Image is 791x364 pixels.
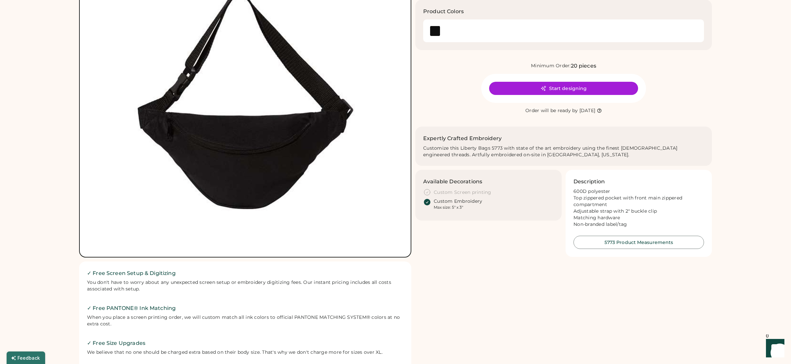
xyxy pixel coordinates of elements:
[489,82,638,95] button: Start designing
[423,178,482,186] h3: Available Decorations
[531,63,571,69] div: Minimum Order:
[87,339,403,347] h2: ✓ Free Size Upgrades
[430,26,440,36] img: Black Swatch Image
[423,145,704,158] div: Customize this Liberty Bags 5773 with state of the art embroidery using the finest [DEMOGRAPHIC_D...
[434,189,491,196] div: Custom Screen printing
[573,188,704,228] div: 600D polyester Top zippered pocket with front main zippered compartment Adjustable strap with 2" ...
[434,205,463,210] div: Max size: 5" x 3"
[87,269,403,277] h2: ✓ Free Screen Setup & Digitizing
[573,236,704,249] button: 5773 Product Measurements
[760,334,788,363] iframe: Front Chat
[573,178,605,186] h3: Description
[571,62,596,70] div: 20 pieces
[430,26,440,36] div: Black
[434,198,482,205] div: Custom Embroidery
[423,135,502,142] h2: Expertly Crafted Embroidery
[87,314,403,327] div: When you place a screen printing order, we will custom match all ink colors to official PANTONE M...
[579,107,596,114] div: [DATE]
[423,8,464,15] h3: Product Colors
[87,304,403,312] h2: ✓ Free PANTONE® Ink Matching
[87,279,403,292] div: You don't have to worry about any unexpected screen setup or embroidery digitizing fees. Our inst...
[525,107,578,114] div: Order will be ready by
[87,349,403,356] div: We believe that no one should be charged extra based on their body size. That's why we don't char...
